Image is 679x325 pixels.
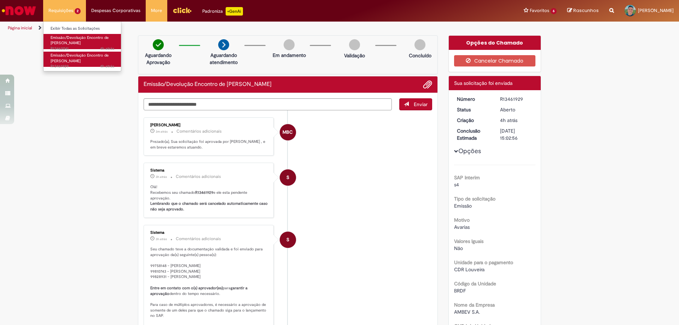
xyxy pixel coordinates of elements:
[156,129,168,134] span: 3m atrás
[454,238,483,244] b: Valores Iguais
[423,80,432,89] button: Adicionar anexos
[151,7,162,14] span: More
[43,21,121,71] ul: Requisições
[202,7,243,16] div: Padroniza
[454,259,513,266] b: Unidade para o pagamento
[173,5,192,16] img: click_logo_yellow_360x200.png
[144,81,272,88] h2: Emissão/Devolução Encontro de Contas Fornecedor Histórico de tíquete
[100,64,114,69] time: 29/08/2025 11:38:53
[454,309,480,315] span: AMBEV S.A.
[207,52,241,66] p: Aguardando atendimento
[283,124,293,141] span: MBC
[156,175,167,179] time: 29/08/2025 12:02:20
[5,22,447,35] ul: Trilhas de página
[280,232,296,248] div: System
[454,80,512,86] span: Sua solicitação foi enviada
[449,36,541,50] div: Opções do Chamado
[454,224,470,230] span: Avarias
[176,174,221,180] small: Comentários adicionais
[150,285,223,291] b: Entre em contato com o(s) aprovador(es)
[156,175,167,179] span: 3h atrás
[344,52,365,59] p: Validação
[452,106,495,113] dt: Status
[500,117,517,123] span: 4h atrás
[454,55,536,66] button: Cancelar Chamado
[141,52,175,66] p: Aguardando Aprovação
[1,4,37,18] img: ServiceNow
[500,117,533,124] div: 29/08/2025 11:38:51
[454,174,480,181] b: SAP Interim
[100,46,114,51] time: 29/08/2025 11:54:41
[43,34,121,49] a: Aberto R13462041 : Emissão/Devolução Encontro de Contas Fornecedor
[454,302,495,308] b: Nome da Empresa
[51,35,109,46] span: Emissão/Devolução Encontro de [PERSON_NAME]
[156,237,167,241] time: 29/08/2025 12:02:12
[414,101,428,108] span: Enviar
[176,236,221,242] small: Comentários adicionais
[500,95,533,103] div: R13461929
[399,98,432,110] button: Enviar
[150,123,268,127] div: [PERSON_NAME]
[100,64,114,69] span: 4h atrás
[43,52,121,67] a: Aberto R13461929 : Emissão/Devolução Encontro de Contas Fornecedor
[452,117,495,124] dt: Criação
[150,285,249,296] b: garantir a aprovação
[280,169,296,186] div: System
[51,53,109,64] span: Emissão/Devolução Encontro de [PERSON_NAME]
[414,39,425,50] img: img-circle-grey.png
[150,184,268,212] p: Olá! Recebemos seu chamado e ele esta pendente aprovação.
[153,39,164,50] img: check-circle-green.png
[454,245,463,251] span: Não
[286,169,289,186] span: S
[51,64,114,69] span: R13461929
[91,7,140,14] span: Despesas Corporativas
[500,127,533,141] div: [DATE] 15:02:56
[150,168,268,173] div: Sistema
[144,98,392,110] textarea: Digite sua mensagem aqui...
[43,25,121,33] a: Exibir Todas as Solicitações
[284,39,295,50] img: img-circle-grey.png
[176,128,222,134] small: Comentários adicionais
[349,39,360,50] img: img-circle-grey.png
[500,106,533,113] div: Aberto
[150,139,268,150] p: Prezado(a), Sua solicitação foi aprovada por [PERSON_NAME] , e em breve estaremos atuando.
[454,266,484,273] span: CDR Louveira
[454,203,472,209] span: Emissão
[409,52,431,59] p: Concluído
[500,117,517,123] time: 29/08/2025 11:38:51
[150,231,268,235] div: Sistema
[551,8,557,14] span: 6
[273,52,306,59] p: Em andamento
[156,129,168,134] time: 29/08/2025 15:24:00
[280,124,296,140] div: Marcel Beco Carvalho
[150,201,269,212] b: Lembrando que o chamado será cancelado automaticamente caso não seja aprovado.
[75,8,81,14] span: 2
[218,39,229,50] img: arrow-next.png
[195,190,213,195] b: R13461929
[452,127,495,141] dt: Conclusão Estimada
[156,237,167,241] span: 3h atrás
[530,7,549,14] span: Favoritos
[567,7,599,14] a: Rascunhos
[48,7,73,14] span: Requisições
[51,46,114,52] span: R13462041
[638,7,674,13] span: [PERSON_NAME]
[454,181,459,188] span: s4
[454,196,495,202] b: Tipo de solicitação
[454,217,470,223] b: Motivo
[454,288,466,294] span: BRDF
[226,7,243,16] p: +GenAi
[452,95,495,103] dt: Número
[454,280,496,287] b: Código da Unidade
[573,7,599,14] span: Rascunhos
[8,25,32,31] a: Página inicial
[286,231,289,248] span: S
[100,46,114,51] span: 4h atrás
